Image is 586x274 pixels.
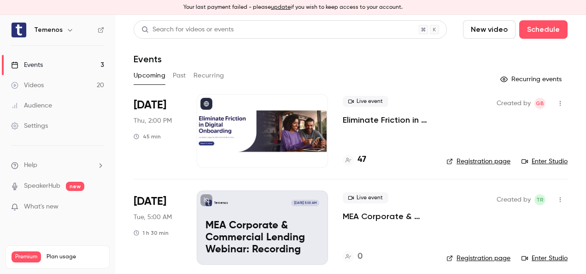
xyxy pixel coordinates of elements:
[93,203,104,211] iframe: Noticeable Trigger
[536,194,544,205] span: TR
[134,94,182,168] div: Aug 28 Thu, 2:00 PM (America/New York)
[522,157,568,166] a: Enter Studio
[291,200,319,206] span: [DATE] 5:00 AM
[134,229,169,237] div: 1 h 30 min
[24,161,37,170] span: Help
[11,81,44,90] div: Videos
[205,220,319,256] p: MEA Corporate & Commercial Lending Webinar: Recording
[12,251,41,262] span: Premium
[193,68,224,83] button: Recurring
[271,3,291,12] button: update
[11,161,104,170] li: help-dropdown-opener
[497,98,531,109] span: Created by
[446,157,510,166] a: Registration page
[34,25,63,35] h6: Temenos
[214,201,228,205] p: Temenos
[519,20,568,39] button: Schedule
[197,191,328,264] a: MEA Corporate & Commercial Lending Webinar: Recording Temenos[DATE] 5:00 AMMEA Corporate & Commer...
[343,250,363,263] a: 0
[534,98,545,109] span: Ganesh Babu
[47,253,104,261] span: Plan usage
[522,254,568,263] a: Enter Studio
[66,182,84,191] span: new
[357,250,363,263] h4: 0
[536,98,544,109] span: GB
[11,60,43,70] div: Events
[343,154,366,166] a: 47
[534,194,545,205] span: Terniell Ramlah
[134,98,166,113] span: [DATE]
[11,121,48,131] div: Settings
[183,3,403,12] p: Your last payment failed - please if you wish to keep access to your account.
[463,20,516,39] button: New video
[343,96,388,107] span: Live event
[357,154,366,166] h4: 47
[134,194,166,209] span: [DATE]
[11,101,52,110] div: Audience
[12,23,26,37] img: Temenos
[134,54,162,65] h1: Events
[343,114,432,125] a: Eliminate Friction in Digital Onboarding
[134,133,161,140] div: 45 min
[446,254,510,263] a: Registration page
[141,25,234,35] div: Search for videos or events
[24,181,60,191] a: SpeakerHub
[343,211,432,222] a: MEA Corporate & Commercial Lending Webinar: Recording
[134,116,172,125] span: Thu, 2:00 PM
[134,68,165,83] button: Upcoming
[24,202,59,212] span: What's new
[173,68,186,83] button: Past
[497,194,531,205] span: Created by
[134,191,182,264] div: Sep 2 Tue, 11:00 AM (Africa/Johannesburg)
[343,192,388,203] span: Live event
[496,72,568,87] button: Recurring events
[134,213,172,222] span: Tue, 5:00 AM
